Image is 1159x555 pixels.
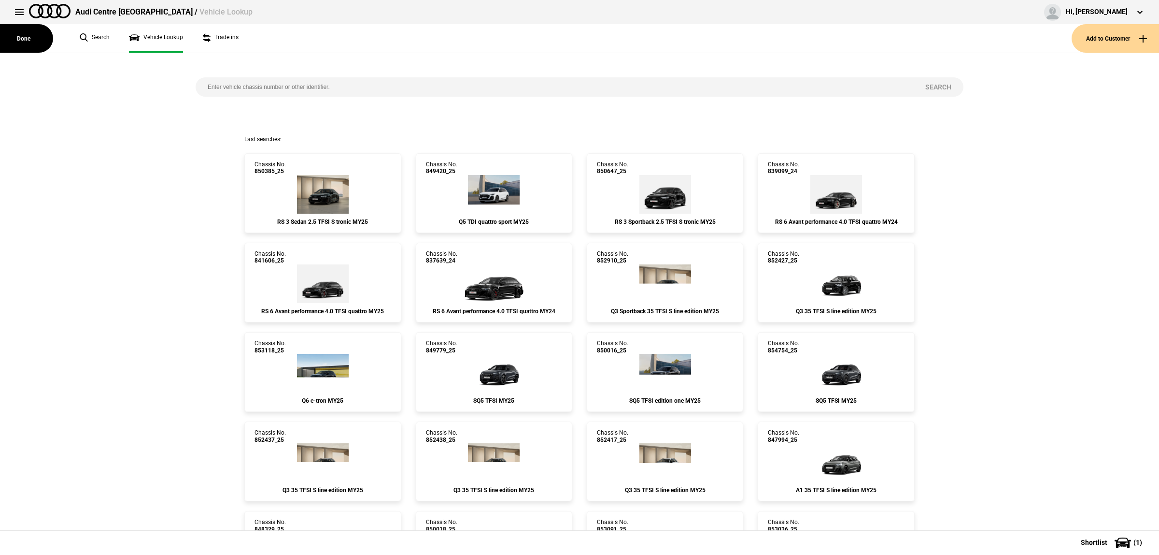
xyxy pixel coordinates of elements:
div: Chassis No. [768,161,799,175]
div: SQ5 TFSI MY25 [426,397,562,404]
img: Audi_F3BCCX_25LE_FZ_0E0E_3FU_QQ2_3S2_V72_WN8_(Nadin:_3FU_3S2_C62_QQ2_V72_WN8)_ext.png [807,264,865,303]
img: Audi_4A5RRA_24_UB_0E0E_5MK_CQ7_(Nadin:_5MK_C76_CQ7_YJZ)_ext.png [460,264,528,303]
div: Q3 35 TFSI S line edition MY25 [768,308,904,315]
div: RS 3 Sedan 2.5 TFSI S tronic MY25 [254,219,391,225]
div: SQ5 TFSI edition one MY25 [597,397,733,404]
span: 852438_25 [426,437,457,443]
span: 852417_25 [597,437,628,443]
div: Q3 35 TFSI S line edition MY25 [597,487,733,494]
div: Chassis No. [254,340,286,354]
a: Vehicle Lookup [129,24,183,53]
img: Audi_8YFRWY_25_TG_0E0E_6FA_PEJ_(Nadin:_6FA_C48_PEJ)_ext.png [639,175,691,214]
img: Audi_GUBAUY_25S_GX_2Y2Y_WA9_PAH_WA7_5MB_6FJ_PQ7_WXC_PWL_PYH_F80_H65_(Nadin:_5MB_6FJ_C56_F80_H65_P... [468,175,520,214]
img: Audi_F3BCCX_25LE_FZ_6Y6Y_3FU_QQ2_6FJ_3S2_V72_WN8_(Nadin:_3FU_3S2_6FJ_C62_QQ2_V72_WN8)_ext.png [468,443,520,482]
img: Audi_GBACHG_25_ZV_Z70E_6H4_PX2_6FB_PS1_WA9_WBX_2Z7_C5Q_N2T_(Nadin:_2Z7_6FB_6H4_C43_C5Q_N2T_PS1_PX... [807,443,865,482]
div: Chassis No. [768,340,799,354]
div: RS 6 Avant performance 4.0 TFSI quattro MY25 [254,308,391,315]
div: Chassis No. [426,429,457,443]
div: RS 6 Avant performance 4.0 TFSI quattro MY24 [768,219,904,225]
span: 848329_25 [254,526,286,533]
input: Enter vehicle chassis number or other identifier. [196,77,913,97]
span: ( 1 ) [1133,539,1142,546]
img: Audi_F3BCCX_25LE_FZ_2Y2Y_3FU_QQ2_6FJ_3S2_V72_WN8_(Nadin:_3FU_3S2_6FJ_C62_QQ2_V72_WN8)_ext.png [639,443,691,482]
img: Audi_F3NCCX_25LE_FZ_0E0E_QQ2_3FB_V72_WN8_X8C_(Nadin:_3FB_C62_QQ2_V72_WN8)_ext.png [639,264,691,303]
div: Q3 35 TFSI S line edition MY25 [254,487,391,494]
span: 853091_25 [597,526,628,533]
button: Add to Customer [1072,24,1159,53]
div: Chassis No. [426,250,457,264]
span: 850018_25 [426,526,457,533]
span: 850647_25 [597,168,628,175]
div: Chassis No. [597,340,628,354]
span: 850385_25 [254,168,286,175]
img: Audi_GUBS5Y_25S_OR_6Y6Y_PAH_WA2_6FJ_PQ7_53A_PYH_PWV_(Nadin:_53A_6FJ_C57_PAH_PQ7_PWV_PYH_WA2)_ext.png [807,354,865,393]
span: 841606_25 [254,257,286,264]
img: audi.png [29,4,71,18]
div: Chassis No. [768,250,799,264]
img: Audi_4A5RRA_24_UB_0E0E_4ZP_5MK_CG3_(Nadin:_4ZP_5MK_C76_CG3_YJZ)_ext.png [810,175,862,214]
div: Chassis No. [426,161,457,175]
span: 853118_25 [254,347,286,354]
div: Chassis No. [597,519,628,533]
div: RS 6 Avant performance 4.0 TFSI quattro MY24 [426,308,562,315]
div: Hi, [PERSON_NAME] [1066,7,1128,17]
img: Audi_GFBA1A_25_FW_0E0E_PAH_WA2_PY2_58Q_(Nadin:_58Q_C05_PAH_PY2_WA2)_ext.png [297,354,349,393]
span: 849779_25 [426,347,457,354]
div: A1 35 TFSI S line edition MY25 [768,487,904,494]
img: Audi_GUBS5Y_25S_GX_N7N7_PAH_WA2_6FJ_PQ7_PYH_PWO_53D_Y4T_(Nadin:_53D_6FJ_C56_PAH_PQ7_PWO_PYH_WA2_Y... [465,354,523,393]
img: Audi_8YMRWY_25_TG_0E0E_5MB_6FA_PEJ_(Nadin:_5MB_6FA_C48_PEJ)_ext.png [297,175,349,214]
img: Audi_F3BCCX_25LE_FZ_6Y6Y_3FU_QQ2_6FJ_3S2_V72_WN8_(Nadin:_3FU_3S2_6FJ_C62_QQ2_V72_WN8)_ext.png [297,443,349,482]
img: Audi_GUBS5Y_25LE_GX_0E0E_PAH_6FJ_(Nadin:_6FJ_C56_PAH)_ext.png [639,354,691,393]
div: SQ5 TFSI MY25 [768,397,904,404]
span: 853036_25 [768,526,799,533]
span: 852437_25 [254,437,286,443]
span: 852910_25 [597,257,628,264]
div: Chassis No. [254,519,286,533]
div: Chassis No. [254,429,286,443]
div: Q5 TDI quattro sport MY25 [426,219,562,225]
div: Q3 35 TFSI S line edition MY25 [426,487,562,494]
div: Q3 Sportback 35 TFSI S line edition MY25 [597,308,733,315]
a: Search [80,24,110,53]
div: Chassis No. [426,340,457,354]
div: Chassis No. [768,429,799,443]
div: Chassis No. [768,519,799,533]
span: 854754_25 [768,347,799,354]
div: Chassis No. [597,429,628,443]
span: 852427_25 [768,257,799,264]
div: Chassis No. [597,250,628,264]
span: 849420_25 [426,168,457,175]
span: 850016_25 [597,347,628,354]
div: Chassis No. [597,161,628,175]
div: Chassis No. [426,519,457,533]
span: 847994_25 [768,437,799,443]
span: 837639_24 [426,257,457,264]
div: Q6 e-tron MY25 [254,397,391,404]
span: Vehicle Lookup [199,7,253,16]
span: 839099_24 [768,168,799,175]
span: Last searches: [244,136,282,143]
button: Search [913,77,963,97]
a: Trade ins [202,24,239,53]
div: Chassis No. [254,161,286,175]
div: Audi Centre [GEOGRAPHIC_DATA] / [75,7,253,17]
span: Shortlist [1081,539,1107,546]
img: Audi_4A5RRA_25_AR_0E0E_5MK_(Nadin:_5MK_C78)_ext.png [297,264,349,303]
div: Chassis No. [254,250,286,264]
button: Shortlist(1) [1066,530,1159,555]
div: RS 3 Sportback 2.5 TFSI S tronic MY25 [597,219,733,225]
